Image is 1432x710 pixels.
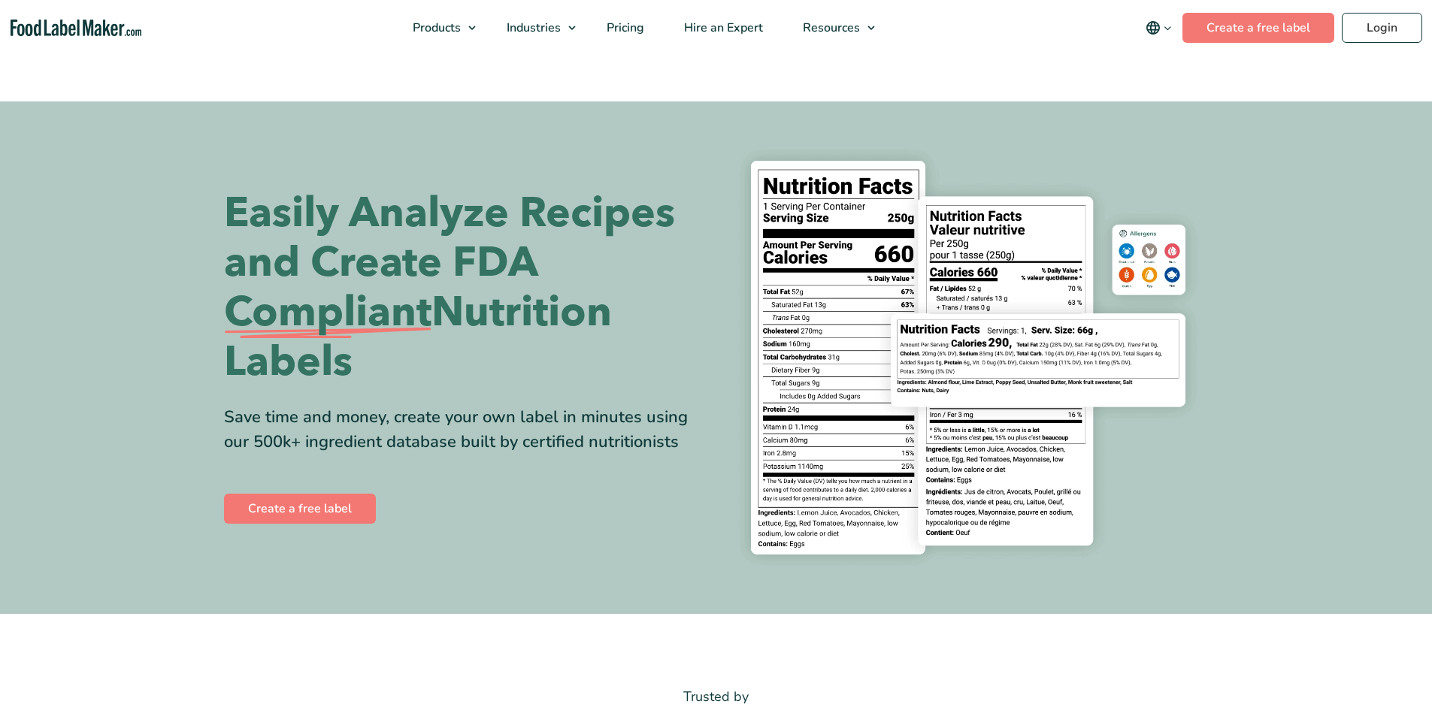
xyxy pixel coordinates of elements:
[798,20,861,36] span: Resources
[1342,13,1422,43] a: Login
[1182,13,1334,43] a: Create a free label
[224,494,376,524] a: Create a free label
[408,20,462,36] span: Products
[224,189,705,387] h1: Easily Analyze Recipes and Create FDA Nutrition Labels
[680,20,764,36] span: Hire an Expert
[224,288,431,337] span: Compliant
[502,20,562,36] span: Industries
[224,686,1209,708] p: Trusted by
[602,20,646,36] span: Pricing
[224,405,705,455] div: Save time and money, create your own label in minutes using our 500k+ ingredient database built b...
